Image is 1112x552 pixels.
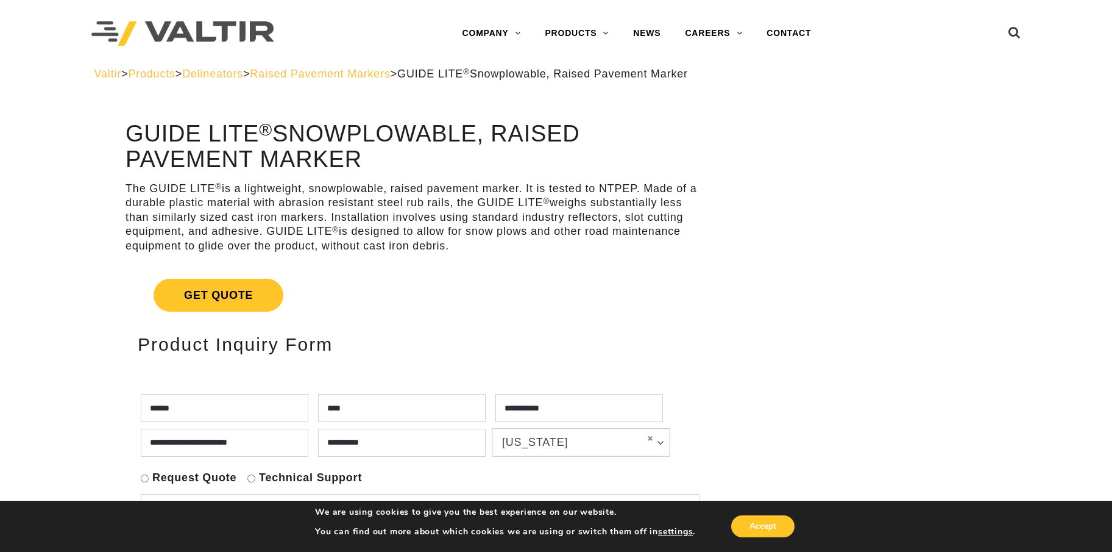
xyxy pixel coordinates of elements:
[492,429,670,456] a: [US_STATE]
[397,68,688,80] span: GUIDE LITE Snowplowable, Raised Pavement Marker
[543,196,550,206] sup: ®
[259,471,362,485] label: Technical Support
[152,471,236,485] label: Request Quote
[315,526,695,537] p: You can find out more about which cookies we are using or switch them off in .
[94,67,1018,81] div: > > > >
[315,507,695,518] p: We are using cookies to give you the best experience on our website.
[250,68,390,80] a: Raised Pavement Markers
[126,121,709,173] h1: GUIDE LITE Snowplowable, Raised Pavement Marker
[463,67,470,76] sup: ®
[673,21,754,46] a: CAREERS
[731,515,795,537] button: Accept
[154,279,283,312] span: Get Quote
[138,334,696,354] h2: Product Inquiry Form
[533,21,621,46] a: PRODUCTS
[658,526,693,537] button: settings
[332,225,339,234] sup: ®
[182,68,243,80] a: Delineators
[215,182,222,191] sup: ®
[128,68,175,80] a: Products
[754,21,823,46] a: CONTACT
[94,68,121,80] a: Valtir
[126,264,709,326] a: Get Quote
[91,21,274,46] img: Valtir
[621,21,673,46] a: NEWS
[502,434,637,450] span: [US_STATE]
[259,120,272,139] sup: ®
[450,21,533,46] a: COMPANY
[126,182,709,253] p: The GUIDE LITE is a lightweight, snowplowable, raised pavement marker. It is tested to NTPEP. Mad...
